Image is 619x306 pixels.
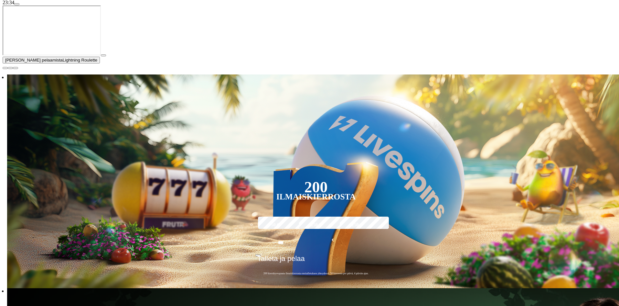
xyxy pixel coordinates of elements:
[3,67,8,69] button: close icon
[338,216,376,234] label: 250 €
[257,255,305,267] span: Talleta ja pelaa
[255,272,377,275] span: 200 kierrätysvapaata ilmaiskierrosta ensitalletuksen yhteydessä. 50 kierrosta per päivä, 4 päivän...
[304,183,327,191] div: 200
[3,6,101,55] iframe: Lightning Roulette
[14,3,19,5] button: menu
[276,193,356,201] div: Ilmaiskierrosta
[261,252,262,256] span: €
[13,67,18,69] button: fullscreen icon
[297,216,335,234] label: 150 €
[8,67,13,69] button: chevron-down icon
[255,254,377,268] button: Talleta ja pelaa
[101,54,106,56] button: play icon
[3,57,100,63] button: [PERSON_NAME] pelaamistaLightning Roulette
[332,237,334,243] span: €
[256,216,294,234] label: 50 €
[63,58,97,62] span: Lightning Roulette
[5,58,63,62] span: [PERSON_NAME] pelaamista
